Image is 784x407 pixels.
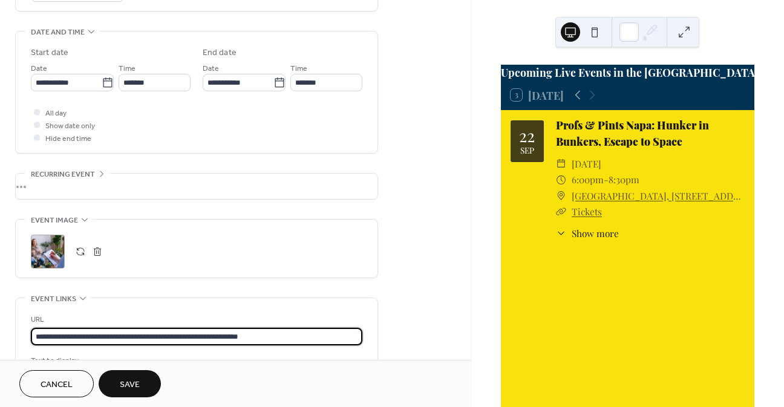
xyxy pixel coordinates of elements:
[609,172,639,187] span: 8:30pm
[556,188,567,204] div: ​
[45,107,67,120] span: All day
[572,226,619,240] span: Show more
[45,132,91,145] span: Hide end time
[572,205,602,218] a: Tickets
[520,146,534,155] div: Sep
[556,118,709,148] a: Profs & Pints Napa: Hunker in Bunkers, Escape to Space
[31,26,85,39] span: Date and time
[572,156,601,172] span: [DATE]
[31,293,76,305] span: Event links
[31,47,68,59] div: Start date
[31,235,65,269] div: ;
[45,120,95,132] span: Show date only
[572,188,745,204] a: [GEOGRAPHIC_DATA], [STREET_ADDRESS]
[19,370,94,397] button: Cancel
[16,174,377,199] div: •••
[290,62,307,75] span: Time
[99,370,161,397] button: Save
[31,313,360,326] div: URL
[519,127,535,144] div: 22
[31,214,78,227] span: Event image
[556,204,567,220] div: ​
[203,47,237,59] div: End date
[119,62,136,75] span: Time
[572,172,604,187] span: 6:00pm
[203,62,219,75] span: Date
[604,172,609,187] span: -
[31,62,47,75] span: Date
[120,379,140,391] span: Save
[556,226,567,240] div: ​
[556,226,619,240] button: ​Show more
[41,379,73,391] span: Cancel
[31,354,360,367] div: Text to display
[556,156,567,172] div: ​
[556,172,567,187] div: ​
[31,168,95,181] span: Recurring event
[501,65,754,80] div: Upcoming Live Events in the [GEOGRAPHIC_DATA]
